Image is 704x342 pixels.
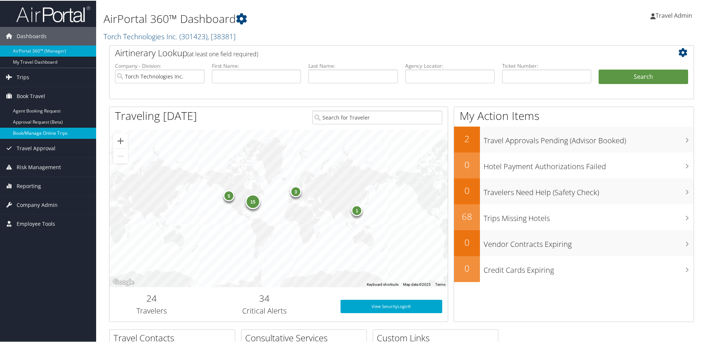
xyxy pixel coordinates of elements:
a: Travel Admin [650,4,700,26]
a: 2Travel Approvals Pending (Advisor Booked) [454,126,694,152]
h3: Travel Approvals Pending (Advisor Booked) [484,131,694,145]
span: (at least one field required) [187,49,258,57]
h3: Trips Missing Hotels [484,209,694,223]
h2: Airtinerary Lookup [115,46,639,58]
a: 0Travelers Need Help (Safety Check) [454,178,694,204]
h3: Travelers [115,305,189,315]
h1: My Action Items [454,107,694,123]
span: Risk Management [17,157,61,176]
a: Terms (opens in new tab) [435,282,446,286]
button: Zoom out [113,148,128,163]
button: Zoom in [113,133,128,148]
h2: 24 [115,291,189,304]
h3: Critical Alerts [200,305,329,315]
label: Company - Division: [115,61,204,69]
img: airportal-logo.png [16,5,90,22]
a: 68Trips Missing Hotels [454,204,694,229]
span: Travel Approval [17,138,55,157]
a: Torch Technologies Inc. [104,31,236,41]
label: Last Name: [308,61,398,69]
span: Employee Tools [17,214,55,232]
h2: 0 [454,235,480,248]
a: View SecurityLogic® [341,299,442,312]
label: Agency Locator: [405,61,495,69]
a: 0Credit Cards Expiring [454,255,694,281]
button: Search [599,69,688,84]
div: 5 [223,190,234,201]
div: 3 [290,185,301,197]
span: Travel Admin [656,11,692,19]
img: Google [111,277,136,286]
div: 15 [246,194,260,208]
span: Dashboards [17,26,47,45]
h3: Travelers Need Help (Safety Check) [484,183,694,197]
h2: 0 [454,184,480,196]
button: Keyboard shortcuts [367,281,399,286]
h2: 0 [454,261,480,274]
a: 0Hotel Payment Authorizations Failed [454,152,694,178]
h2: 34 [200,291,329,304]
h1: AirPortal 360™ Dashboard [104,10,501,26]
label: First Name: [212,61,301,69]
span: , [ 38381 ] [207,31,236,41]
span: ( 301423 ) [179,31,207,41]
span: Book Travel [17,86,45,105]
a: 0Vendor Contracts Expiring [454,229,694,255]
h2: 2 [454,132,480,144]
h3: Vendor Contracts Expiring [484,235,694,249]
span: Map data ©2025 [403,282,431,286]
span: Trips [17,67,29,86]
h2: 68 [454,209,480,222]
a: Open this area in Google Maps (opens a new window) [111,277,136,286]
h3: Hotel Payment Authorizations Failed [484,157,694,171]
h1: Traveling [DATE] [115,107,197,123]
input: Search for Traveler [312,110,442,124]
div: 1 [352,204,363,215]
h3: Credit Cards Expiring [484,261,694,275]
span: Reporting [17,176,41,195]
label: Ticket Number: [502,61,592,69]
h2: 0 [454,158,480,170]
span: Company Admin [17,195,58,214]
